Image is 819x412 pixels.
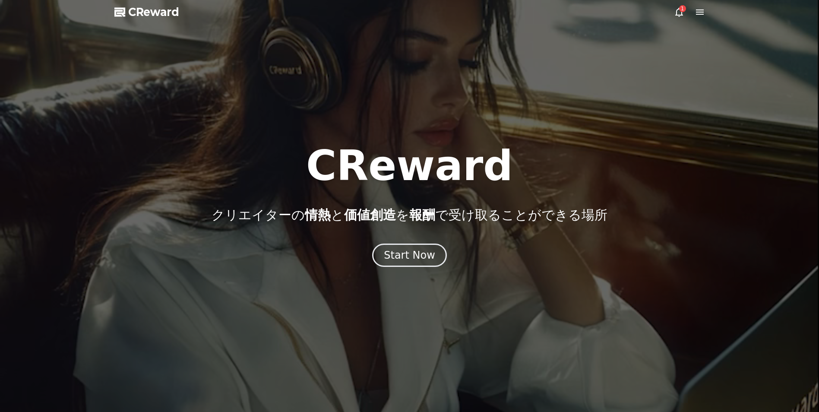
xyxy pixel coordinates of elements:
[372,244,447,267] button: Start Now
[212,207,607,223] p: クリエイターの と を で受け取ることができる場所
[372,252,447,260] a: Start Now
[674,7,684,17] a: 1
[384,248,435,262] div: Start Now
[409,207,435,222] span: 報酬
[114,5,179,19] a: CReward
[679,5,686,12] div: 1
[306,145,513,187] h1: CReward
[305,207,331,222] span: 情熱
[128,5,179,19] span: CReward
[344,207,396,222] span: 価値創造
